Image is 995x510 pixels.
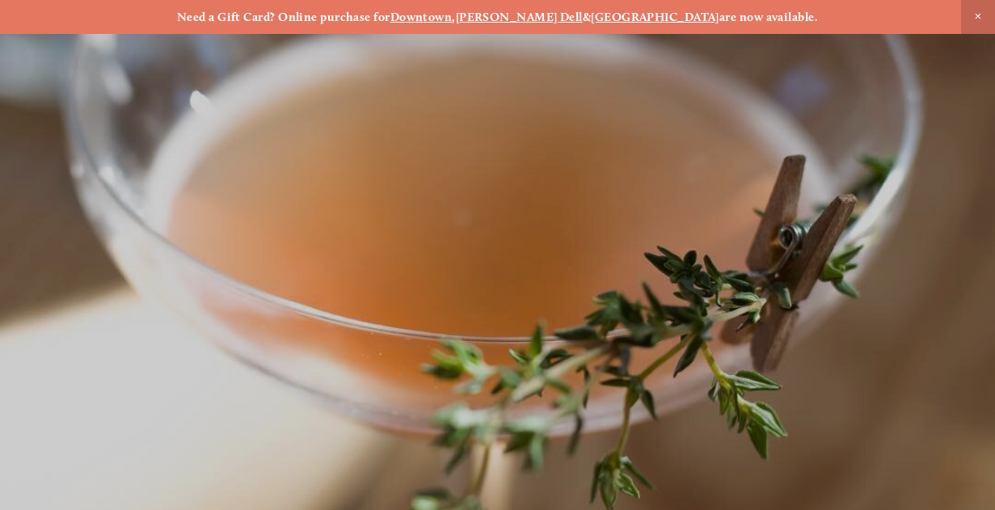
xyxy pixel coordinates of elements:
strong: are now available. [719,10,818,24]
a: Downtown [390,10,453,24]
a: [GEOGRAPHIC_DATA] [591,10,719,24]
strong: , [452,10,455,24]
strong: & [583,10,591,24]
a: [PERSON_NAME] Dell [456,10,583,24]
strong: Need a Gift Card? Online purchase for [177,10,390,24]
